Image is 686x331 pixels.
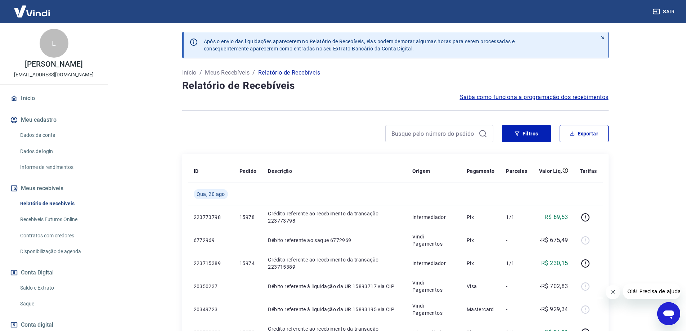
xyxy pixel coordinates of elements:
span: Olá! Precisa de ajuda? [4,5,60,11]
p: Pagamento [467,167,495,175]
p: R$ 69,53 [544,213,568,222]
p: Após o envio das liquidações aparecerem no Relatório de Recebíveis, elas podem demorar algumas ho... [204,38,515,52]
p: 15978 [239,214,256,221]
p: 223773798 [194,214,228,221]
a: Informe de rendimentos [17,160,99,175]
p: Mastercard [467,306,495,313]
button: Exportar [560,125,609,142]
p: Pix [467,260,495,267]
iframe: Mensagem da empresa [623,283,680,299]
iframe: Botão para abrir a janela de mensagens [657,302,680,325]
p: Valor Líq. [539,167,562,175]
button: Meu cadastro [9,112,99,128]
a: Dados de login [17,144,99,159]
p: - [506,306,527,313]
a: Saque [17,296,99,311]
a: Saiba como funciona a programação dos recebimentos [460,93,609,102]
p: -R$ 929,34 [540,305,568,314]
p: 15974 [239,260,256,267]
p: Relatório de Recebíveis [258,68,320,77]
p: 223715389 [194,260,228,267]
button: Meus recebíveis [9,180,99,196]
p: ID [194,167,199,175]
input: Busque pelo número do pedido [391,128,476,139]
p: Débito referente ao saque 6772969 [268,237,401,244]
a: Recebíveis Futuros Online [17,212,99,227]
p: 20350237 [194,283,228,290]
p: Descrição [268,167,292,175]
h4: Relatório de Recebíveis [182,79,609,93]
p: Débito referente à liquidação da UR 15893717 via CIP [268,283,401,290]
button: Conta Digital [9,265,99,281]
iframe: Fechar mensagem [606,285,620,299]
p: / [252,68,255,77]
p: Vindi Pagamentos [412,233,455,247]
p: Crédito referente ao recebimento da transação 223715389 [268,256,401,270]
p: Parcelas [506,167,527,175]
p: Tarifas [580,167,597,175]
p: Débito referente à liquidação da UR 15893195 via CIP [268,306,401,313]
p: / [199,68,202,77]
p: [EMAIL_ADDRESS][DOMAIN_NAME] [14,71,94,79]
p: -R$ 675,49 [540,236,568,245]
p: Vindi Pagamentos [412,279,455,294]
img: Vindi [9,0,55,22]
p: Pix [467,237,495,244]
span: Qua, 20 ago [197,191,225,198]
p: Intermediador [412,214,455,221]
div: L [40,29,68,58]
p: -R$ 702,83 [540,282,568,291]
p: 1/1 [506,214,527,221]
p: Pix [467,214,495,221]
a: Relatório de Recebíveis [17,196,99,211]
p: 20349723 [194,306,228,313]
p: - [506,283,527,290]
p: R$ 230,15 [541,259,568,268]
p: Visa [467,283,495,290]
p: Pedido [239,167,256,175]
span: Conta digital [21,320,53,330]
a: Meus Recebíveis [205,68,250,77]
a: Contratos com credores [17,228,99,243]
p: - [506,237,527,244]
a: Disponibilização de agenda [17,244,99,259]
p: 1/1 [506,260,527,267]
a: Dados da conta [17,128,99,143]
button: Filtros [502,125,551,142]
p: Origem [412,167,430,175]
a: Início [9,90,99,106]
button: Sair [651,5,677,18]
p: Vindi Pagamentos [412,302,455,317]
p: 6772969 [194,237,228,244]
p: Intermediador [412,260,455,267]
a: Início [182,68,197,77]
a: Saldo e Extrato [17,281,99,295]
p: [PERSON_NAME] [25,61,82,68]
p: Crédito referente ao recebimento da transação 223773798 [268,210,401,224]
